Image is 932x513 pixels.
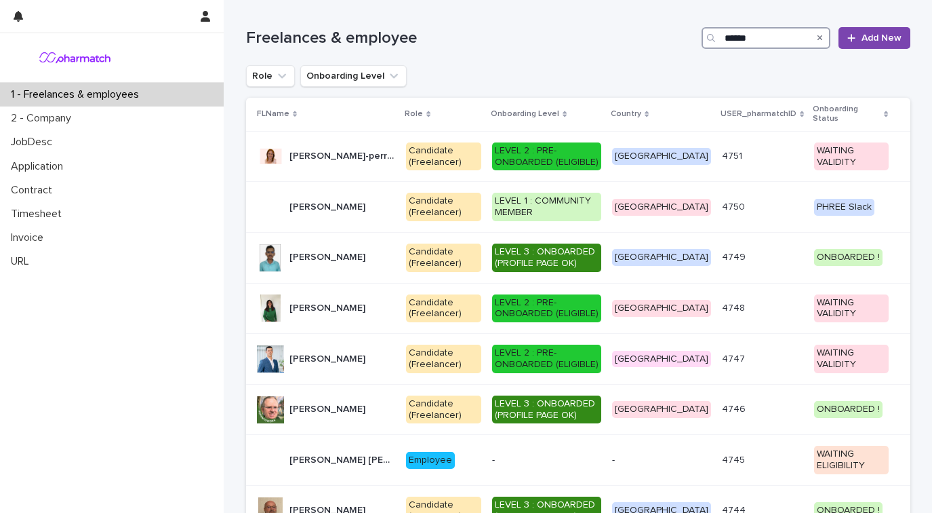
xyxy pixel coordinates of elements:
[612,455,711,466] p: -
[814,142,889,171] div: WAITING VALIDITY
[492,345,601,373] div: LEVEL 2 : PRE-ONBOARDED (ELIGIBLE)
[5,184,63,197] p: Contract
[722,401,748,415] p: 4746
[246,435,910,486] tr: [PERSON_NAME] [PERSON_NAME][PERSON_NAME] [PERSON_NAME] Employee--47454745 WAITING ELIGIBILITY
[5,255,40,268] p: URL
[612,249,711,266] div: [GEOGRAPHIC_DATA]
[246,65,295,87] button: Role
[405,107,423,121] p: Role
[406,294,481,323] div: Candidate (Freelancer)
[814,199,874,216] div: PHREE Slack
[612,199,711,216] div: [GEOGRAPHIC_DATA]
[246,283,910,334] tr: [PERSON_NAME][PERSON_NAME] Candidate (Freelancer)LEVEL 2 : PRE-ONBOARDED (ELIGIBLE)[GEOGRAPHIC_DA...
[5,112,82,125] p: 2 - Company
[722,249,748,263] p: 4749
[289,452,399,466] p: Berenger Reynaud-cleyet
[492,142,601,171] div: LEVEL 2 : PRE-ONBOARDED (ELIGIBLE)
[406,142,481,171] div: Candidate (Freelancer)
[814,401,883,418] div: ONBOARDED !
[813,102,881,127] p: Onboarding Status
[492,193,601,221] div: LEVEL 1 : COMMUNITY MEMBER
[406,396,481,424] div: Candidate (Freelancer)
[289,401,368,415] p: [PERSON_NAME]
[300,65,407,87] button: Onboarding Level
[611,107,641,121] p: Country
[814,294,889,323] div: WAITING VALIDITY
[814,345,889,373] div: WAITING VALIDITY
[246,232,910,283] tr: [PERSON_NAME][PERSON_NAME] Candidate (Freelancer)LEVEL 3 : ONBOARDED (PROFILE PAGE OK)[GEOGRAPHIC...
[11,44,139,71] img: anz9PzICT9Sm7jNukbLd
[246,182,910,233] tr: [PERSON_NAME][PERSON_NAME] Candidate (Freelancer)LEVEL 1 : COMMUNITY MEMBER[GEOGRAPHIC_DATA]47504...
[289,199,368,213] p: [PERSON_NAME]
[702,27,830,49] input: Search
[406,452,455,469] div: Employee
[406,244,481,272] div: Candidate (Freelancer)
[814,446,889,474] div: WAITING ELIGIBILITY
[721,107,796,121] p: USER_pharmatchID
[246,131,910,182] tr: [PERSON_NAME]-perroteau[PERSON_NAME]-perroteau Candidate (Freelancer)LEVEL 2 : PRE-ONBOARDED (ELI...
[5,208,73,221] p: Timesheet
[246,384,910,435] tr: [PERSON_NAME][PERSON_NAME] Candidate (Freelancer)LEVEL 3 : ONBOARDED (PROFILE PAGE OK)[GEOGRAPHIC...
[612,300,711,317] div: [GEOGRAPHIC_DATA]
[814,249,883,266] div: ONBOARDED !
[862,33,901,43] span: Add New
[722,199,748,213] p: 4750
[406,345,481,373] div: Candidate (Freelancer)
[722,300,748,314] p: 4748
[722,351,748,365] p: 4747
[492,396,601,424] div: LEVEL 3 : ONBOARDED (PROFILE PAGE OK)
[406,193,481,221] div: Candidate (Freelancer)
[612,148,711,165] div: [GEOGRAPHIC_DATA]
[5,136,63,149] p: JobDesc
[5,231,54,244] p: Invoice
[5,88,150,101] p: 1 - Freelances & employees
[722,148,745,162] p: 4751
[838,27,910,49] a: Add New
[5,160,74,173] p: Application
[492,294,601,323] div: LEVEL 2 : PRE-ONBOARDED (ELIGIBLE)
[492,455,601,466] p: -
[289,351,368,365] p: [PERSON_NAME]
[492,244,601,272] div: LEVEL 3 : ONBOARDED (PROFILE PAGE OK)
[257,107,289,121] p: FLName
[491,107,559,121] p: Onboarding Level
[612,351,711,368] div: [GEOGRAPHIC_DATA]
[246,334,910,385] tr: [PERSON_NAME][PERSON_NAME] Candidate (Freelancer)LEVEL 2 : PRE-ONBOARDED (ELIGIBLE)[GEOGRAPHIC_DA...
[289,148,399,162] p: Cécile Droz-perroteau
[289,249,368,263] p: [PERSON_NAME]
[612,401,711,418] div: [GEOGRAPHIC_DATA]
[289,300,368,314] p: [PERSON_NAME]
[722,452,748,466] p: 4745
[246,28,697,48] h1: Freelances & employee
